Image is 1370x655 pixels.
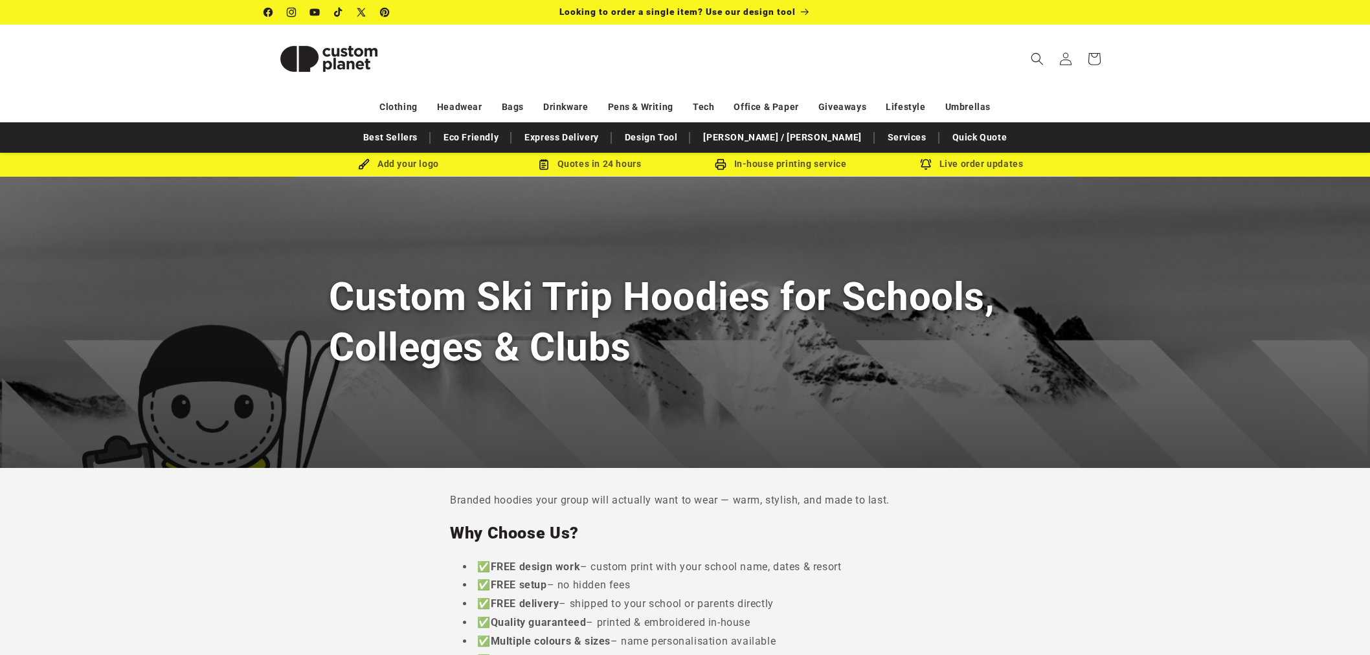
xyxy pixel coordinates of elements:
[876,156,1067,172] div: Live order updates
[358,159,370,170] img: Brush Icon
[608,96,673,118] a: Pens & Writing
[1023,45,1051,73] summary: Search
[559,6,796,17] span: Looking to order a single item? Use our design tool
[260,25,399,93] a: Custom Planet
[463,558,920,577] li: ✅ – custom print with your school name, dates & resort
[463,576,920,595] li: ✅ – no hidden fees
[518,126,605,149] a: Express Delivery
[463,632,920,651] li: ✅ – name personalisation available
[303,156,494,172] div: Add your logo
[881,126,933,149] a: Services
[450,523,920,544] h2: Why Choose Us?
[734,96,798,118] a: Office & Paper
[491,597,559,610] strong: FREE delivery
[538,159,550,170] img: Order Updates Icon
[886,96,925,118] a: Lifestyle
[491,561,581,573] strong: FREE design work
[818,96,866,118] a: Giveaways
[693,96,714,118] a: Tech
[697,126,868,149] a: [PERSON_NAME] / [PERSON_NAME]
[502,96,524,118] a: Bags
[491,579,547,591] strong: FREE setup
[329,272,1041,372] h1: Custom Ski Trip Hoodies for Schools, Colleges & Clubs
[946,126,1014,149] a: Quick Quote
[437,126,505,149] a: Eco Friendly
[945,96,991,118] a: Umbrellas
[543,96,588,118] a: Drinkware
[264,30,394,88] img: Custom Planet
[463,595,920,614] li: ✅ – shipped to your school or parents directly
[357,126,424,149] a: Best Sellers
[685,156,876,172] div: In-house printing service
[379,96,418,118] a: Clothing
[491,635,611,647] strong: Multiple colours & sizes
[491,616,587,628] strong: Quality guaranteed
[920,159,932,170] img: Order updates
[450,491,920,510] p: Branded hoodies your group will actually want to wear — warm, stylish, and made to last.
[494,156,685,172] div: Quotes in 24 hours
[715,159,726,170] img: In-house printing
[463,614,920,632] li: ✅ – printed & embroidered in-house
[618,126,684,149] a: Design Tool
[437,96,482,118] a: Headwear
